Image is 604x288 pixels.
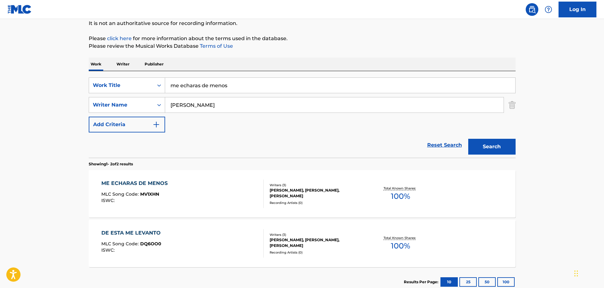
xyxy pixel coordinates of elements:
div: [PERSON_NAME], [PERSON_NAME], [PERSON_NAME] [270,187,365,199]
a: click here [107,35,132,41]
img: help [545,6,552,13]
span: ISWC : [101,247,116,253]
a: DE ESTA ME LEVANTOMLC Song Code:DQ6OO0ISWC:Writers (3)[PERSON_NAME], [PERSON_NAME], [PERSON_NAME]... [89,220,516,267]
span: DQ6OO0 [140,241,161,247]
span: MLC Song Code : [101,241,140,247]
p: Total Known Shares: [384,186,417,191]
div: Help [542,3,555,16]
span: MLC Song Code : [101,191,140,197]
button: 100 [497,277,515,287]
p: Please for more information about the terms used in the database. [89,35,516,42]
a: Log In [559,2,596,17]
p: Results Per Page: [404,279,440,285]
iframe: Chat Widget [572,258,604,288]
button: 10 [440,277,458,287]
p: Publisher [143,58,165,71]
p: Showing 1 - 2 of 2 results [89,161,133,167]
span: MV1XHN [140,191,159,197]
div: Work Title [93,82,150,89]
div: [PERSON_NAME], [PERSON_NAME], [PERSON_NAME] [270,237,365,248]
img: Delete Criterion [509,97,516,113]
a: Reset Search [424,138,465,152]
a: ME ECHARAS DE MENOSMLC Song Code:MV1XHNISWC:Writers (3)[PERSON_NAME], [PERSON_NAME], [PERSON_NAME... [89,170,516,218]
img: MLC Logo [8,5,32,14]
div: Widget de chat [572,258,604,288]
a: Terms of Use [199,43,233,49]
div: ME ECHARAS DE MENOS [101,180,171,187]
a: Public Search [526,3,538,16]
button: Add Criteria [89,117,165,132]
img: 9d2ae6d4665cec9f34b9.svg [152,121,160,128]
div: DE ESTA ME LEVANTO [101,229,164,237]
p: It is not an authoritative source for recording information. [89,20,516,27]
span: 100 % [391,191,410,202]
div: Recording Artists ( 0 ) [270,250,365,255]
div: Writer Name [93,101,150,109]
form: Search Form [89,77,516,158]
p: Work [89,58,103,71]
img: search [528,6,536,13]
div: Recording Artists ( 0 ) [270,200,365,205]
p: Total Known Shares: [384,236,417,240]
div: Writers ( 3 ) [270,183,365,187]
span: ISWC : [101,198,116,203]
div: Writers ( 3 ) [270,232,365,237]
button: 50 [478,277,496,287]
button: 25 [459,277,477,287]
p: Writer [115,58,131,71]
button: Search [468,139,516,155]
p: Please review the Musical Works Database [89,42,516,50]
span: 100 % [391,240,410,252]
div: Arrastrar [574,264,578,283]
